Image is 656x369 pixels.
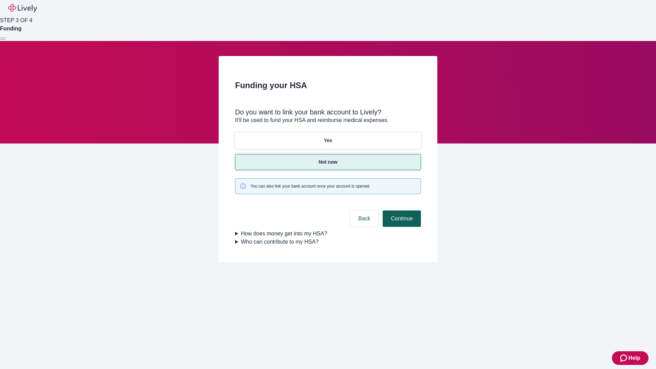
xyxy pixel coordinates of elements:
button: Back [350,210,379,227]
span: Help [628,354,640,362]
button: Zendesk support iconHelp [612,351,648,365]
button: Continue [383,210,421,227]
button: Yes [235,133,421,149]
img: Lively [8,4,37,12]
p: Yes [324,137,332,144]
button: Not now [235,154,421,170]
svg: Zendesk support icon [620,354,628,362]
h2: Funding your HSA [235,79,421,92]
p: Not now [318,159,337,166]
p: It'll be used to fund your HSA and reimburse medical expenses. [235,116,421,124]
div: Do you want to link your bank account to Lively? [235,108,421,116]
summary: Who can contribute to my HSA? [235,238,421,246]
span: You can also link your bank account once your account is opened. [250,183,370,189]
summary: How does money get into my HSA? [235,230,421,238]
